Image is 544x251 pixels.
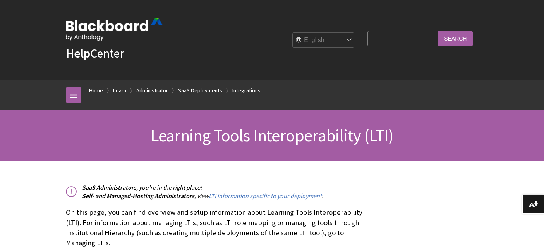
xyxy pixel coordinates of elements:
p: , you're in the right place! , view . [66,183,364,200]
img: Blackboard by Anthology [66,18,163,41]
span: Learning Tools Interoperability (LTI) [151,125,393,146]
p: On this page, you can find overview and setup information about Learning Tools Interoperability (... [66,207,364,248]
a: Learn [113,86,126,95]
select: Site Language Selector [293,33,355,48]
span: Self- and Managed-Hosting Administrators [82,192,194,200]
input: Search [438,31,473,46]
strong: Help [66,46,90,61]
a: Integrations [232,86,261,95]
a: LTI information specific to your deployment [209,192,322,200]
a: SaaS Deployments [178,86,222,95]
span: SaaS Administrators [82,183,136,191]
a: Administrator [136,86,168,95]
a: Home [89,86,103,95]
a: HelpCenter [66,46,124,61]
